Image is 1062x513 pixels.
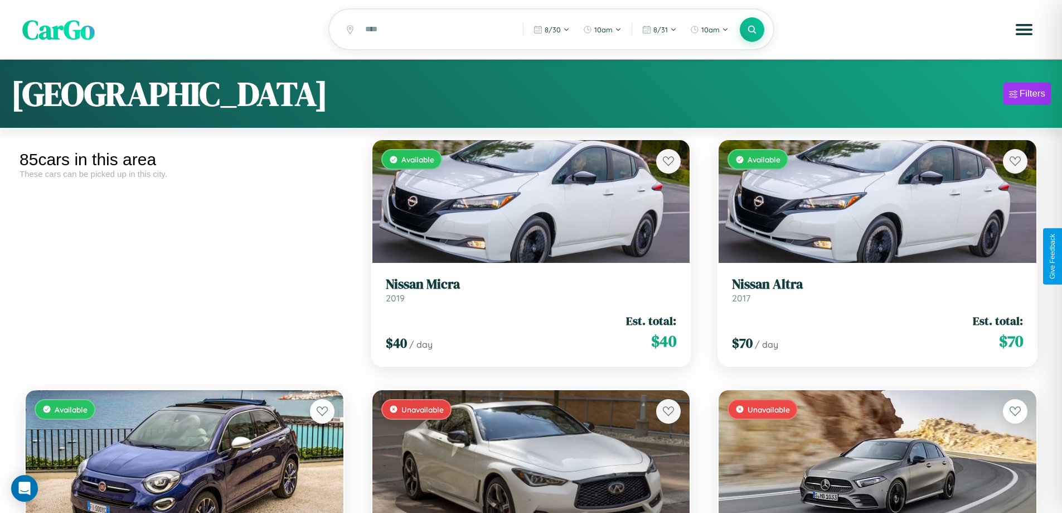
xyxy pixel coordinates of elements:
button: 8/31 [637,21,682,39]
span: Available [401,155,434,164]
span: Unavailable [401,405,444,414]
div: These cars can be picked up in this city. [20,169,350,179]
span: $ 70 [999,330,1023,352]
span: 8 / 30 [545,25,561,34]
span: Available [55,405,88,414]
span: $ 70 [732,334,753,352]
span: 8 / 31 [653,25,668,34]
h1: [GEOGRAPHIC_DATA] [11,71,328,117]
span: Available [748,155,780,164]
div: Filters [1020,88,1045,99]
h3: Nissan Altra [732,276,1023,293]
span: 2019 [386,293,405,304]
span: Est. total: [626,313,676,329]
span: 10am [701,25,720,34]
a: Nissan Micra2019 [386,276,677,304]
span: / day [755,339,778,350]
h3: Nissan Micra [386,276,677,293]
button: 10am [685,21,734,39]
a: Nissan Altra2017 [732,276,1023,304]
span: CarGo [22,11,95,48]
span: $ 40 [651,330,676,352]
button: 10am [578,21,627,39]
div: 85 cars in this area [20,150,350,169]
div: Open Intercom Messenger [11,475,38,502]
div: Give Feedback [1049,234,1056,279]
span: Est. total: [973,313,1023,329]
button: Filters [1003,83,1051,105]
button: 8/30 [528,21,575,39]
span: Unavailable [748,405,790,414]
span: / day [409,339,433,350]
span: $ 40 [386,334,407,352]
span: 10am [594,25,613,34]
span: 2017 [732,293,750,304]
button: Open menu [1008,14,1040,45]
